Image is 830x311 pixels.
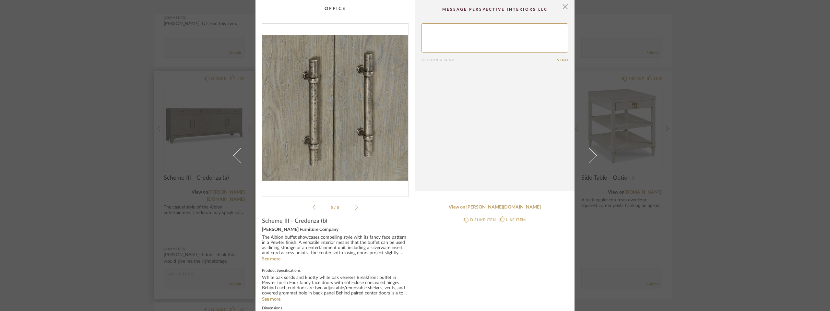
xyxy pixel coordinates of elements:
[262,297,280,302] a: See more
[262,305,301,310] label: Dimensions
[262,24,408,191] div: 4
[331,206,334,209] span: 5
[262,257,280,261] a: See more
[262,24,408,191] img: 4d7ae165-6491-4623-ad57-143660c28460_1000x1000.jpg
[506,217,526,223] div: LIKE ITEM
[421,58,557,62] div: Return = Send
[262,275,409,296] div: White oak solids and knotty white oak veneers Breakfront buffet in Pewter finish Four fancy face ...
[557,58,568,62] button: Send
[337,206,340,209] span: 5
[334,206,337,209] span: /
[470,217,496,223] div: DISLIKE ITEM
[262,227,409,233] div: [PERSON_NAME] Furniture Company
[262,235,409,256] div: The Albion buffet showcases compelling style with its fancy face pattern in a Pewter finish. A ve...
[262,268,409,273] label: Product Specifications
[262,218,327,225] span: Scheme III - Credenza (b)
[421,205,568,210] a: View on [PERSON_NAME][DOMAIN_NAME]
